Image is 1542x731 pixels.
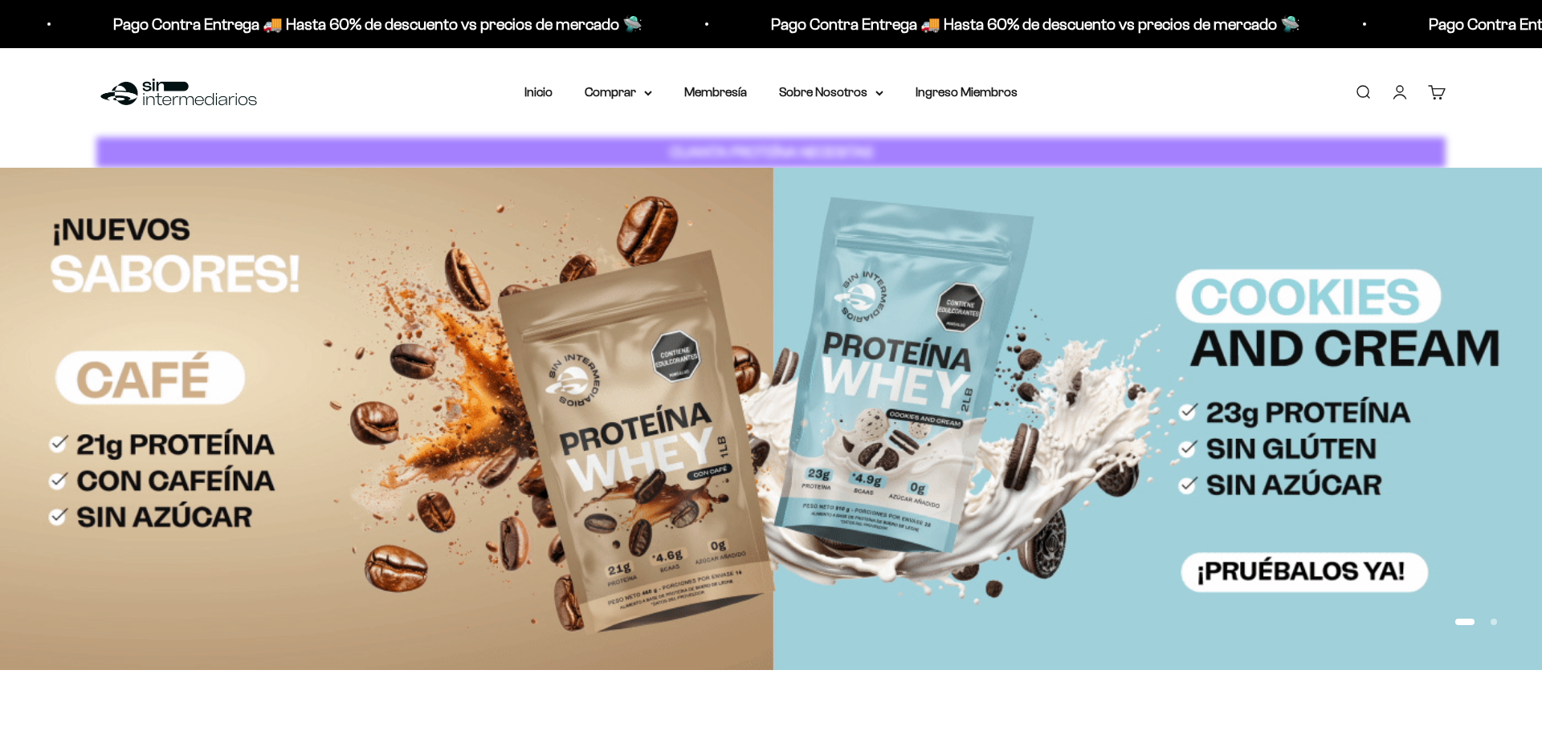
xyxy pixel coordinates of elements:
[524,85,553,99] a: Inicio
[96,11,625,37] p: Pago Contra Entrega 🚚 Hasta 60% de descuento vs precios de mercado 🛸
[670,144,873,160] strong: CUANTA PROTEÍNA NECESITAS
[779,82,883,103] summary: Sobre Nosotros
[585,82,652,103] summary: Comprar
[916,85,1018,99] a: Ingreso Miembros
[684,85,747,99] a: Membresía
[753,11,1283,37] p: Pago Contra Entrega 🚚 Hasta 60% de descuento vs precios de mercado 🛸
